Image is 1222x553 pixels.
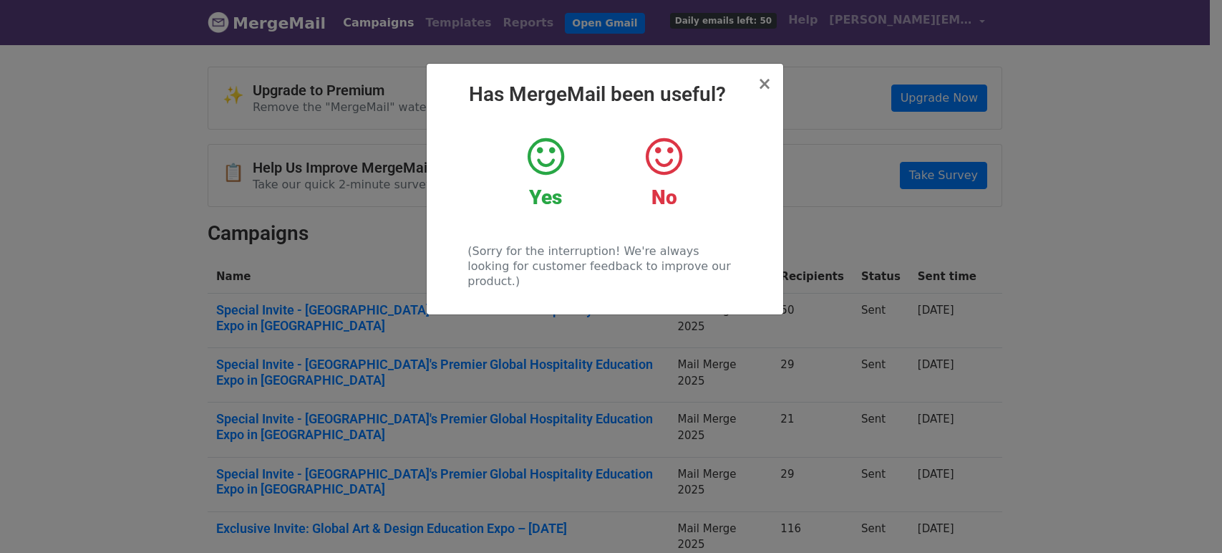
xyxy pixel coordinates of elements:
strong: No [651,186,677,209]
strong: Yes [529,186,562,209]
a: Yes [498,135,594,210]
a: No [616,135,712,210]
button: Close [757,75,772,92]
h2: Has MergeMail been useful? [438,82,772,107]
p: (Sorry for the interruption! We're always looking for customer feedback to improve our product.) [467,244,742,289]
span: × [757,74,772,94]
